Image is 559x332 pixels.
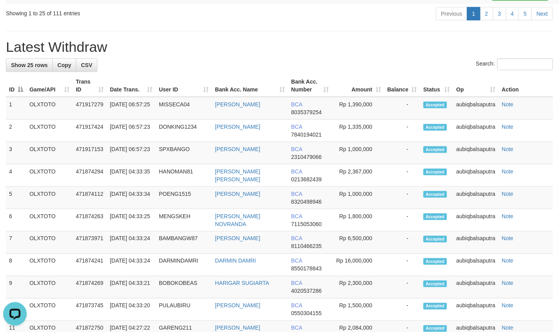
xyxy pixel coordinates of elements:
[73,254,107,276] td: 471874241
[423,258,447,265] span: Accepted
[423,102,447,108] span: Accepted
[423,303,447,310] span: Accepted
[502,213,514,219] a: Note
[291,146,302,152] span: BCA
[291,325,302,331] span: BCA
[52,58,76,72] a: Copy
[291,310,322,317] span: Copy 0550304155 to clipboard
[215,168,260,182] a: [PERSON_NAME] [PERSON_NAME]
[493,7,506,20] a: 3
[423,281,447,287] span: Accepted
[6,75,26,97] th: ID: activate to sort column descending
[26,97,73,120] td: OLXTOTO
[156,299,212,321] td: PULAUBIRU
[291,101,302,108] span: BCA
[502,124,514,130] a: Note
[502,303,514,309] a: Note
[6,254,26,276] td: 8
[453,299,499,321] td: aubiqbalsaputra
[215,101,260,108] a: [PERSON_NAME]
[453,164,499,187] td: aubiqbalsaputra
[502,191,514,197] a: Note
[156,75,212,97] th: User ID: activate to sort column ascending
[453,120,499,142] td: aubiqbalsaputra
[215,213,260,227] a: [PERSON_NAME] NOVRANDA
[3,3,27,27] button: Open LiveChat chat widget
[6,97,26,120] td: 1
[291,199,322,205] span: Copy 8320498946 to clipboard
[423,124,447,131] span: Accepted
[291,176,322,182] span: Copy 0213682439 to clipboard
[26,187,73,209] td: OLXTOTO
[291,243,322,250] span: Copy 8110466235 to clipboard
[11,62,48,68] span: Show 25 rows
[215,258,256,264] a: DARMIN DAMRI
[384,120,420,142] td: -
[26,276,73,299] td: OLXTOTO
[420,75,453,97] th: Status: activate to sort column ascending
[215,124,260,130] a: [PERSON_NAME]
[384,187,420,209] td: -
[502,325,514,331] a: Note
[502,258,514,264] a: Note
[26,120,73,142] td: OLXTOTO
[76,58,97,72] a: CSV
[497,58,553,70] input: Search:
[212,75,288,97] th: Bank Acc. Name: activate to sort column ascending
[502,101,514,108] a: Note
[107,142,156,164] td: [DATE] 06:57:23
[384,142,420,164] td: -
[291,213,302,219] span: BCA
[107,299,156,321] td: [DATE] 04:33:20
[57,62,71,68] span: Copy
[453,75,499,97] th: Op: activate to sort column ascending
[215,280,269,286] a: HARIGAR SUGIARTA
[291,131,322,138] span: Copy 7840194021 to clipboard
[26,232,73,254] td: OLXTOTO
[73,209,107,232] td: 471874263
[384,299,420,321] td: -
[107,276,156,299] td: [DATE] 04:33:21
[6,142,26,164] td: 3
[332,254,384,276] td: Rp 16,000,000
[467,7,480,20] a: 1
[107,97,156,120] td: [DATE] 06:57:25
[291,235,302,242] span: BCA
[332,276,384,299] td: Rp 2,300,000
[291,280,302,286] span: BCA
[291,221,322,227] span: Copy 7115053060 to clipboard
[6,164,26,187] td: 4
[107,120,156,142] td: [DATE] 06:57:23
[6,276,26,299] td: 9
[107,209,156,232] td: [DATE] 04:33:25
[26,299,73,321] td: OLXTOTO
[332,142,384,164] td: Rp 1,000,000
[291,266,322,272] span: Copy 8550178843 to clipboard
[453,187,499,209] td: aubiqbalsaputra
[6,58,53,72] a: Show 25 rows
[73,232,107,254] td: 471873971
[423,191,447,198] span: Accepted
[156,276,212,299] td: BOBOKOBEAS
[81,62,92,68] span: CSV
[156,142,212,164] td: SPXBANGO
[332,75,384,97] th: Amount: activate to sort column ascending
[73,187,107,209] td: 471874112
[384,232,420,254] td: -
[215,146,260,152] a: [PERSON_NAME]
[156,187,212,209] td: POENG1515
[73,142,107,164] td: 471917153
[215,303,260,309] a: [PERSON_NAME]
[73,75,107,97] th: Trans ID: activate to sort column ascending
[288,75,332,97] th: Bank Acc. Number: activate to sort column ascending
[476,58,553,70] label: Search:
[453,209,499,232] td: aubiqbalsaputra
[107,254,156,276] td: [DATE] 04:33:24
[384,75,420,97] th: Balance: activate to sort column ascending
[332,187,384,209] td: Rp 1,000,000
[156,209,212,232] td: MENGSKEH
[502,168,514,175] a: Note
[6,39,553,55] h1: Latest Withdraw
[6,187,26,209] td: 5
[332,232,384,254] td: Rp 6,500,000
